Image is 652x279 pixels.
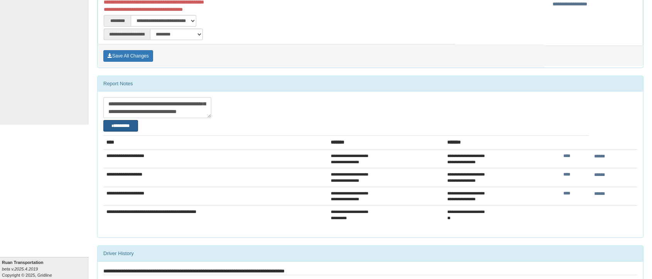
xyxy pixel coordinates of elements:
div: Report Notes [98,76,643,91]
div: Driver History [98,246,643,261]
i: beta v.2025.4.2019 [2,267,38,271]
button: Save [103,50,153,62]
div: Copyright © 2025, Gridline [2,259,89,278]
button: Change Filter Options [103,120,138,132]
b: Ruan Transportation [2,260,44,265]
